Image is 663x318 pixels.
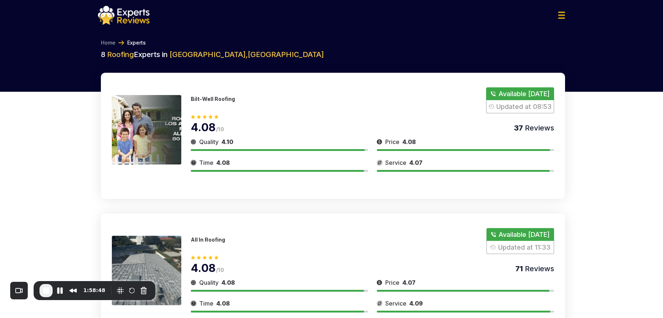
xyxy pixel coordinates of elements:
[107,50,134,59] span: Roofing
[221,138,233,145] span: 4.10
[514,124,523,132] span: 37
[191,121,216,134] span: 4.08
[385,278,399,287] span: Price
[191,236,225,243] p: All In Roofing
[409,300,423,307] span: 4.09
[216,126,224,132] span: /10
[216,267,224,273] span: /10
[385,137,399,146] span: Price
[199,158,213,167] span: Time
[558,12,565,19] img: Menu Icon
[402,279,416,286] span: 4.07
[191,299,196,308] img: slider icon
[98,39,565,46] nav: Breadcrumb
[98,6,149,25] img: logo
[216,159,230,166] span: 4.08
[377,278,382,287] img: slider icon
[385,299,406,308] span: Service
[127,39,146,46] a: Experts
[101,49,565,60] h2: 8 Experts in
[199,137,219,146] span: Quality
[221,279,235,286] span: 4.08
[101,39,115,46] a: Home
[377,137,382,146] img: slider icon
[191,261,216,275] span: 4.08
[191,96,235,102] p: Bilt-Well Roofing
[191,278,196,287] img: slider icon
[409,159,423,166] span: 4.07
[377,158,382,167] img: slider icon
[199,299,213,308] span: Time
[216,300,230,307] span: 4.08
[385,158,406,167] span: Service
[191,158,196,167] img: slider icon
[515,264,523,273] span: 71
[112,95,181,164] img: 175620755393324.jpeg
[199,278,219,287] span: Quality
[523,124,554,132] span: Reviews
[523,264,554,273] span: Reviews
[112,236,181,305] img: 175620716589708.jpeg
[191,137,196,146] img: slider icon
[170,50,324,59] span: [GEOGRAPHIC_DATA] , [GEOGRAPHIC_DATA]
[377,299,382,308] img: slider icon
[402,138,416,145] span: 4.08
